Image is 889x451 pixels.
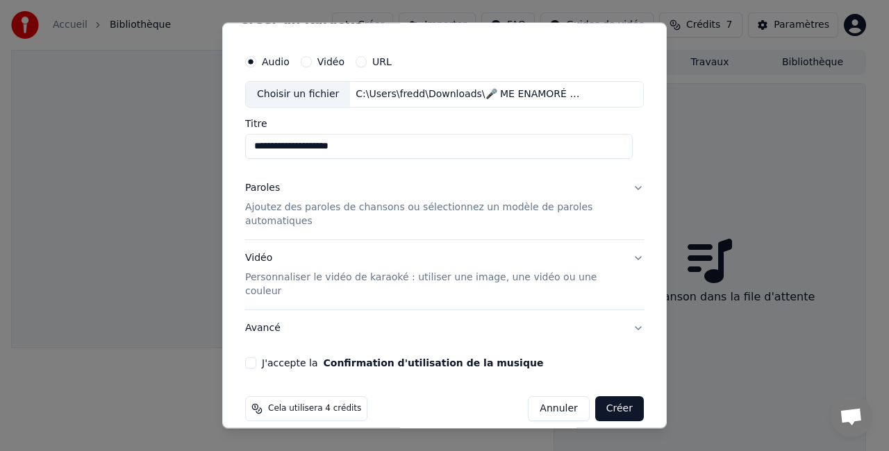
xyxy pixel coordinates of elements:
[595,396,644,421] button: Créer
[528,396,589,421] button: Annuler
[317,58,344,67] label: Vidéo
[245,201,622,228] p: Ajoutez des paroles de chansons ou sélectionnez un modèle de paroles automatiques
[323,358,543,368] button: J'accepte la
[245,181,280,195] div: Paroles
[240,14,649,26] h2: Créer un Karaoké
[268,403,361,414] span: Cela utilisera 4 crédits
[372,58,392,67] label: URL
[262,358,543,368] label: J'accepte la
[245,170,644,239] button: ParolesAjoutez des paroles de chansons ou sélectionnez un modèle de paroles automatiques
[245,271,622,298] p: Personnaliser le vidéo de karaoké : utiliser une image, une vidéo ou une couleur
[245,119,644,128] label: Titre
[245,310,644,346] button: Avancé
[245,251,622,298] div: Vidéo
[350,88,586,102] div: C:\Users\fredd\Downloads\🎤 ME ENAMORÉ - RIDSA - KARAOKÉ avec Paroles Version Officielle 2025 #kar...
[246,83,350,108] div: Choisir un fichier
[245,240,644,309] button: VidéoPersonnaliser le vidéo de karaoké : utiliser une image, une vidéo ou une couleur
[262,58,290,67] label: Audio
